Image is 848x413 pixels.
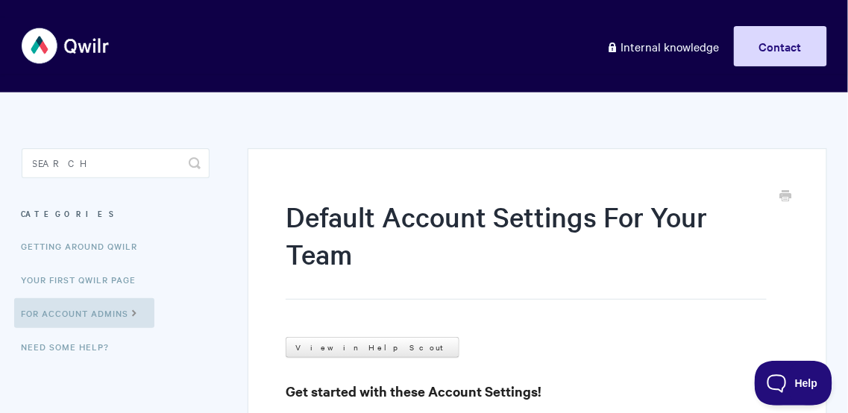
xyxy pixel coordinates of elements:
[22,201,210,227] h3: Categories
[22,18,110,74] img: Qwilr Help Center
[286,381,788,402] h3: Get started with these Account Settings!
[286,198,766,300] h1: Default Account Settings For Your Team
[780,189,792,205] a: Print this Article
[22,148,210,178] input: Search
[22,231,149,261] a: Getting Around Qwilr
[596,26,731,66] a: Internal knowledge
[22,332,121,362] a: Need Some Help?
[734,26,827,66] a: Contact
[14,298,154,328] a: For Account Admins
[22,265,148,294] a: Your First Qwilr Page
[755,361,833,406] iframe: Toggle Customer Support
[286,337,459,358] a: View in Help Scout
